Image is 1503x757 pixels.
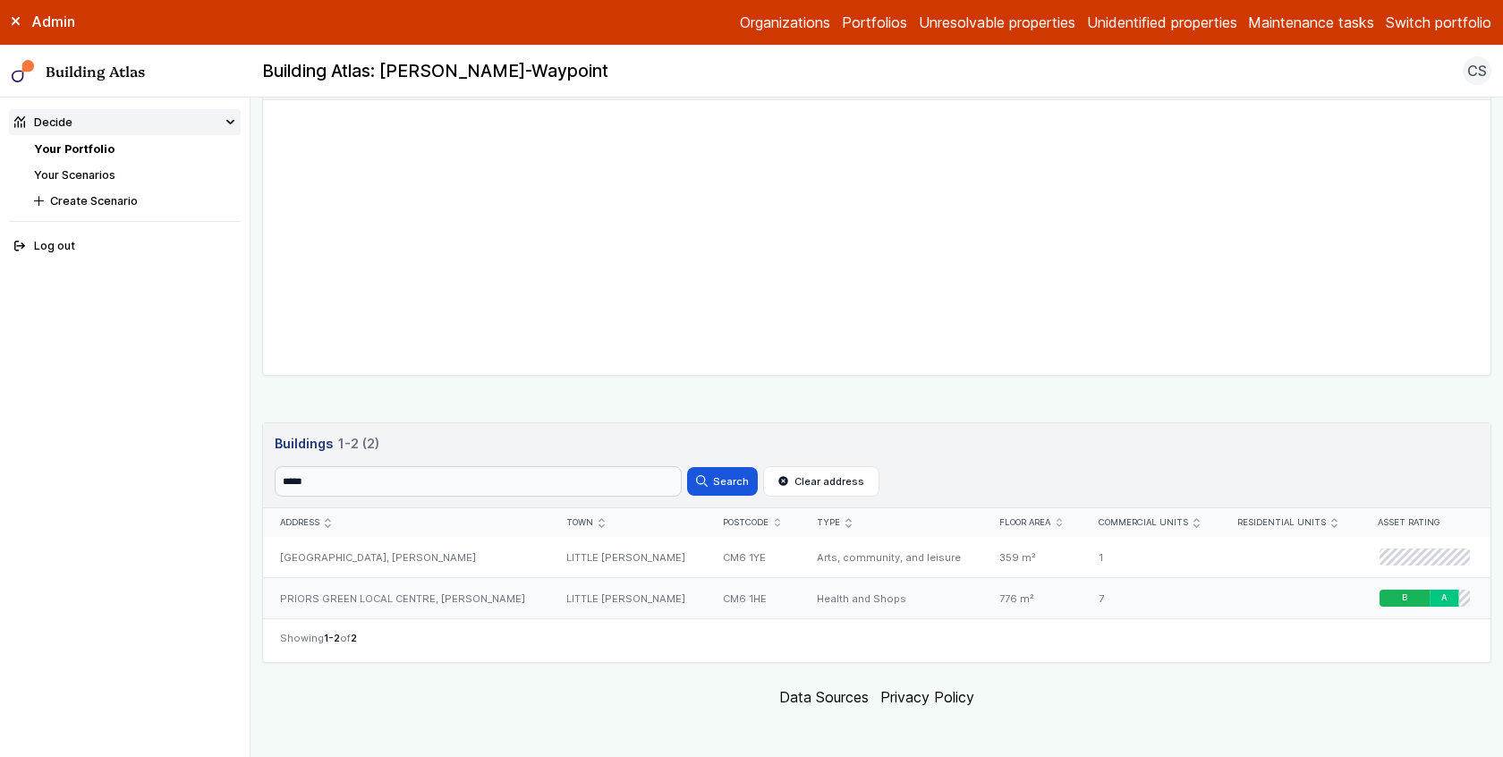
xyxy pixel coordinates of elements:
[1082,537,1220,577] div: 1
[1441,592,1448,604] span: A
[706,537,800,577] div: CM6 1YE
[800,578,982,618] div: Health and Shops
[263,537,549,577] div: [GEOGRAPHIC_DATA], [PERSON_NAME]
[740,12,830,33] a: Organizations
[687,467,757,496] button: Search
[1237,517,1340,529] div: Residential units
[324,632,340,644] span: 1-2
[779,688,869,706] a: Data Sources
[1378,517,1473,529] div: Asset rating
[263,618,1490,662] nav: Table navigation
[999,517,1064,529] div: Floor area
[280,517,532,529] div: Address
[549,537,707,577] div: LITTLE [PERSON_NAME]
[1467,60,1487,81] span: CS
[338,434,379,454] span: 1-2 (2)
[263,537,1490,577] a: [GEOGRAPHIC_DATA], [PERSON_NAME]LITTLE [PERSON_NAME]CM6 1YEArts, community, and leisure359 m²1
[1402,592,1407,604] span: B
[566,517,689,529] div: Town
[549,578,707,618] div: LITTLE [PERSON_NAME]
[351,632,357,644] span: 2
[9,109,242,135] summary: Decide
[919,12,1075,33] a: Unresolvable properties
[1463,56,1491,85] button: CS
[1099,517,1202,529] div: Commercial units
[1087,12,1237,33] a: Unidentified properties
[706,578,800,618] div: CM6 1HE
[982,537,1082,577] div: 359 m²
[1082,578,1220,618] div: 7
[982,578,1082,618] div: 776 m²
[842,12,907,33] a: Portfolios
[1248,12,1374,33] a: Maintenance tasks
[12,60,35,83] img: main-0bbd2752.svg
[763,466,879,497] button: Clear address
[29,188,241,214] button: Create Scenario
[817,517,965,529] div: Type
[263,578,1490,618] a: PRIORS GREEN LOCAL CENTRE, [PERSON_NAME]LITTLE [PERSON_NAME]CM6 1HEHealth and Shops776 m²7BA
[34,168,115,182] a: Your Scenarios
[14,114,72,131] div: Decide
[800,537,982,577] div: Arts, community, and leisure
[275,434,1480,454] h3: Buildings
[263,578,549,618] div: PRIORS GREEN LOCAL CENTRE, [PERSON_NAME]
[9,234,242,259] button: Log out
[1386,12,1491,33] button: Switch portfolio
[280,631,357,645] span: Showing of
[880,688,974,706] a: Privacy Policy
[723,517,782,529] div: Postcode
[34,142,115,156] a: Your Portfolio
[262,60,608,83] h2: Building Atlas: [PERSON_NAME]-Waypoint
